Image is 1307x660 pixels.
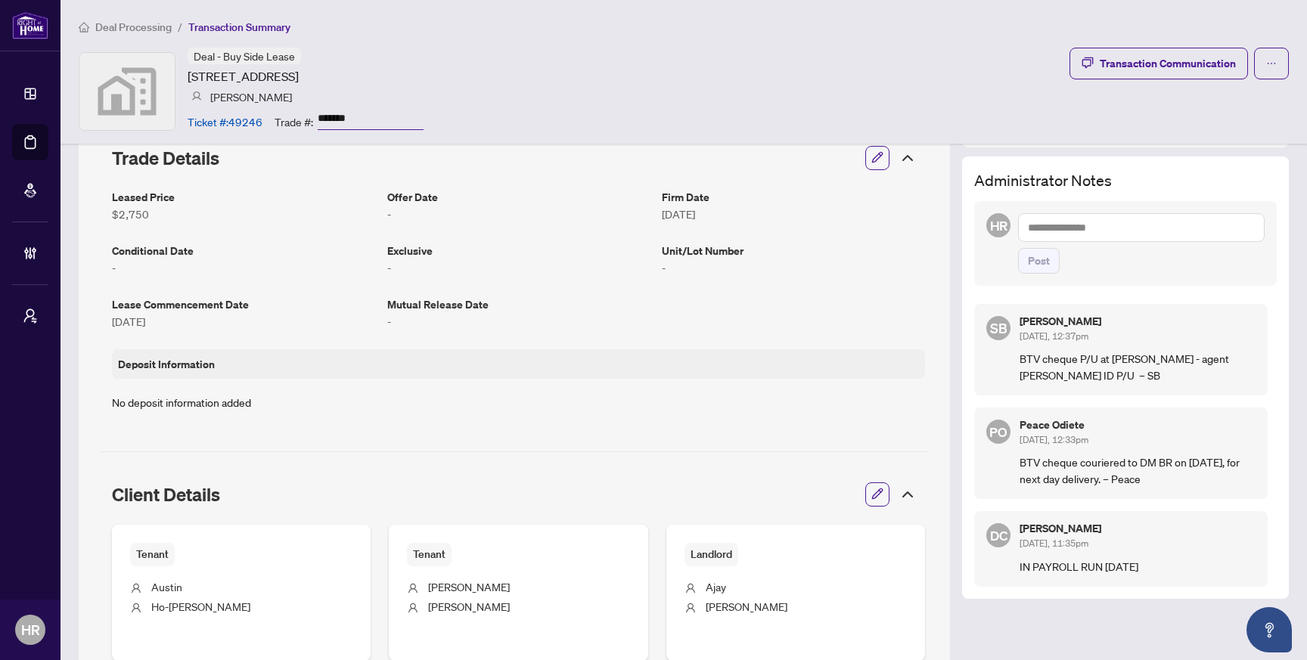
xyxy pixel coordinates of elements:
article: [PERSON_NAME] [210,88,292,105]
button: Transaction Communication [1070,48,1248,79]
span: HR [989,215,1007,236]
article: Lease Commencement Date [112,296,375,313]
article: Mutual Release Date [387,296,650,313]
img: logo [12,11,48,39]
span: HR [21,619,40,640]
p: No deposit information added [112,394,925,411]
article: [DATE] [112,313,375,330]
article: Leased Price [112,188,375,206]
h5: Peace Odiete [1020,420,1256,430]
article: - [387,313,650,330]
article: Offer Date [387,188,650,206]
li: / [178,18,182,36]
span: ellipsis [1266,58,1277,69]
p: IN PAYROLL RUN [DATE] [1020,558,1256,575]
span: Landlord [685,543,738,566]
span: [DATE], 11:35pm [1020,538,1088,549]
span: Tenant [407,543,452,566]
article: Unit/Lot Number [662,242,925,259]
span: home [79,22,89,33]
button: Post [1018,248,1060,274]
article: - [387,206,650,222]
article: - [387,259,650,276]
span: Trade Details [112,147,219,169]
span: Ho-[PERSON_NAME] [151,600,250,613]
p: BTV cheque P/U at [PERSON_NAME] - agent [PERSON_NAME] ID P/U – SB [1020,350,1256,383]
span: [PERSON_NAME] [428,580,510,593]
article: $2,750 [112,206,375,222]
span: [DATE], 12:37pm [1020,330,1088,342]
span: DC [989,525,1007,546]
span: [PERSON_NAME] [706,600,787,613]
span: user-switch [23,308,38,324]
article: Conditional Date [112,242,375,259]
span: Transaction Summary [188,20,290,34]
article: Ticket #: 49246 [188,113,262,130]
span: Deal - Buy Side Lease [194,49,295,63]
span: Austin [151,580,182,593]
article: Firm Date [662,188,925,206]
span: Deal Processing [95,20,172,34]
img: svg%3e [191,91,202,102]
h3: Administrator Notes [974,169,1277,192]
div: Transaction Communication [1100,51,1236,76]
span: Client Details [112,483,220,506]
span: PO [989,422,1007,442]
article: [STREET_ADDRESS] [188,67,299,85]
article: Deposit Information [118,355,215,373]
article: - [112,259,375,276]
article: Trade #: [275,113,313,130]
div: Trade Details [100,137,929,179]
article: Exclusive [387,242,650,259]
article: - [662,259,925,276]
h5: [PERSON_NAME] [1020,523,1256,534]
button: Open asap [1246,607,1292,652]
span: SB [990,318,1007,339]
span: [PERSON_NAME] [428,600,510,613]
span: Ajay [706,580,726,593]
span: [DATE], 12:33pm [1020,434,1088,445]
img: svg%3e [79,53,175,130]
span: Tenant [130,543,175,566]
h5: [PERSON_NAME] [1020,316,1256,327]
article: [DATE] [662,206,925,222]
p: BTV cheque couriered to DM BR on [DATE], for next day delivery. – Peace [1020,454,1256,487]
div: Client Details [100,473,929,516]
